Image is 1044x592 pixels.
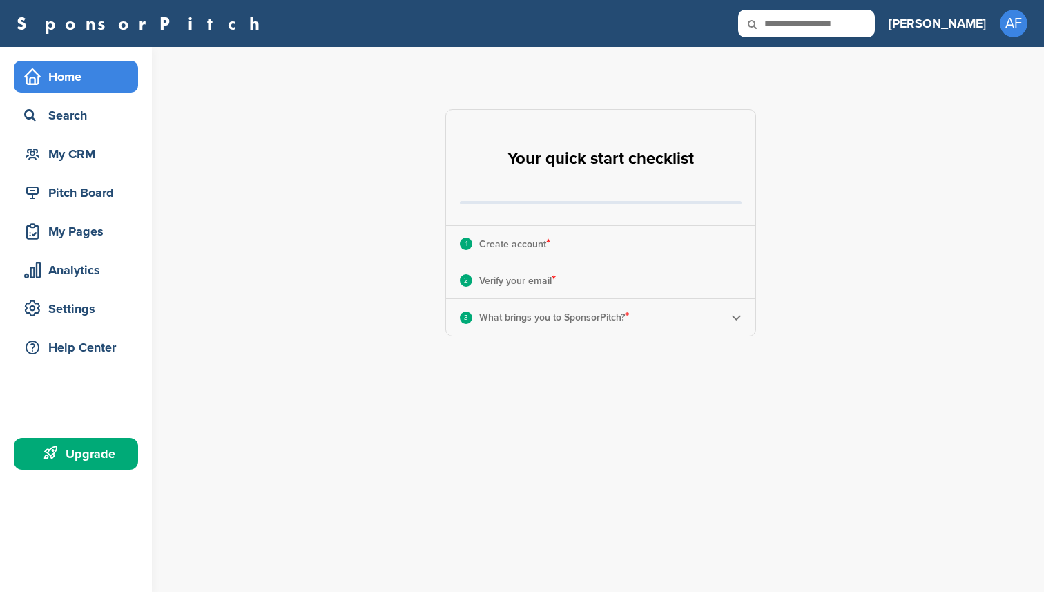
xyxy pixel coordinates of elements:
[889,14,986,33] h3: [PERSON_NAME]
[21,335,138,360] div: Help Center
[14,99,138,131] a: Search
[21,64,138,89] div: Home
[1000,10,1027,37] span: AF
[21,441,138,466] div: Upgrade
[460,312,472,324] div: 3
[479,235,550,253] p: Create account
[460,274,472,287] div: 2
[14,438,138,470] a: Upgrade
[479,271,556,289] p: Verify your email
[21,296,138,321] div: Settings
[889,8,986,39] a: [PERSON_NAME]
[14,216,138,247] a: My Pages
[479,308,629,326] p: What brings you to SponsorPitch?
[14,61,138,93] a: Home
[14,138,138,170] a: My CRM
[14,177,138,209] a: Pitch Board
[14,254,138,286] a: Analytics
[731,312,742,323] img: Checklist arrow 2
[21,103,138,128] div: Search
[460,238,472,250] div: 1
[21,142,138,166] div: My CRM
[21,180,138,205] div: Pitch Board
[507,144,694,174] h2: Your quick start checklist
[14,293,138,325] a: Settings
[21,258,138,283] div: Analytics
[14,332,138,363] a: Help Center
[21,219,138,244] div: My Pages
[17,15,269,32] a: SponsorPitch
